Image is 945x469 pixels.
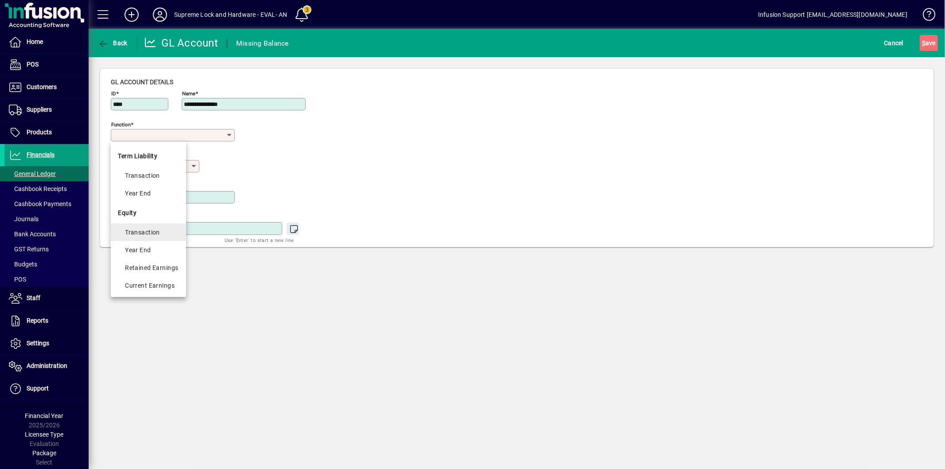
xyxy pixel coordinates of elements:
div: Missing Balance [236,36,289,51]
span: ave [922,36,936,50]
span: S [922,39,926,47]
a: Journals [4,211,89,227]
a: Home [4,31,89,53]
button: Profile [146,7,174,23]
a: POS [4,54,89,76]
a: Products [4,121,89,144]
span: Term Liability [118,151,157,161]
a: Reports [4,310,89,332]
a: Settings [4,332,89,355]
mat-option: Equity - Retained Earnings [111,259,186,277]
a: Cashbook Receipts [4,181,89,196]
span: Support [27,385,49,392]
a: Customers [4,76,89,98]
span: Administration [27,362,67,369]
mat-label: ID [111,90,116,97]
span: Suppliers [27,106,52,113]
mat-hint: Use 'Enter' to start a new line [225,235,294,245]
div: GL Account [144,36,218,50]
a: Administration [4,355,89,377]
span: GL account details [111,78,173,86]
span: POS [9,276,26,283]
span: POS [27,61,39,68]
a: Cashbook Payments [4,196,89,211]
div: Current Earnings [125,280,179,291]
span: GST Returns [9,246,49,253]
span: Journals [9,215,39,223]
span: Financials [27,151,54,158]
span: Cashbook Payments [9,200,71,207]
div: Transaction [125,170,179,181]
span: Settings [27,340,49,347]
div: Transaction [125,227,179,238]
mat-option: Term Liability - Transaction [111,167,186,184]
span: Staff [27,294,40,301]
span: Equity [118,207,136,218]
div: Retained Earnings [125,262,179,273]
div: Infusion Support [EMAIL_ADDRESS][DOMAIN_NAME] [758,8,907,22]
a: Suppliers [4,99,89,121]
span: Budgets [9,261,37,268]
span: Products [27,129,52,136]
span: Financial Year [25,412,64,419]
a: General Ledger [4,166,89,181]
button: Cancel [882,35,906,51]
button: Add [117,7,146,23]
span: Reports [27,317,48,324]
a: Staff [4,287,89,309]
mat-option: Equity - Current Earnings [111,277,186,294]
a: Support [4,378,89,400]
a: Budgets [4,257,89,272]
span: Cancel [884,36,904,50]
span: Back [98,39,128,47]
app-page-header-button: Back [89,35,137,51]
div: Year End [125,245,179,255]
span: Cashbook Receipts [9,185,67,192]
mat-option: Term Liability - Year End [111,184,186,202]
mat-label: Name [182,90,195,97]
button: Save [920,35,938,51]
span: Licensee Type [25,431,64,438]
a: Knowledge Base [916,2,934,31]
mat-option: Equity - Year End [111,241,186,259]
div: Year End [125,188,179,199]
span: Bank Accounts [9,231,56,238]
span: Package [32,449,56,457]
span: Customers [27,83,57,90]
button: Back [96,35,130,51]
a: POS [4,272,89,287]
span: General Ledger [9,170,56,177]
a: GST Returns [4,242,89,257]
a: Bank Accounts [4,227,89,242]
div: Supreme Lock and Hardware - EVAL- AN [174,8,287,22]
mat-option: Equity - Transaction [111,223,186,241]
span: Home [27,38,43,45]
mat-label: Function [111,121,131,128]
